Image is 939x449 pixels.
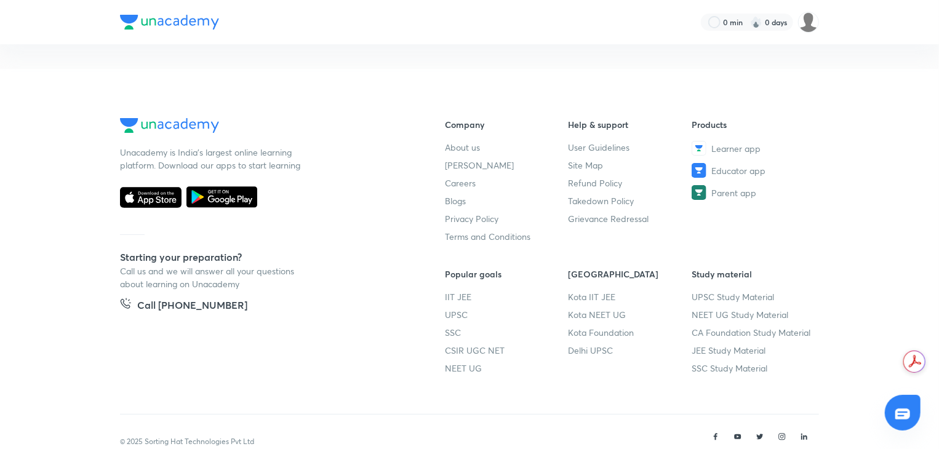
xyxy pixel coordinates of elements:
[569,212,692,225] a: Grievance Redressal
[692,362,815,375] a: SSC Study Material
[569,141,692,154] a: User Guidelines
[569,177,692,189] a: Refund Policy
[445,177,476,189] span: Careers
[798,12,819,33] img: Sakshi
[692,326,815,339] a: CA Foundation Study Material
[445,326,569,339] a: SSC
[711,164,765,177] span: Educator app
[445,212,569,225] a: Privacy Policy
[692,290,815,303] a: UPSC Study Material
[711,186,756,199] span: Parent app
[569,159,692,172] a: Site Map
[569,326,692,339] a: Kota Foundation
[569,308,692,321] a: Kota NEET UG
[750,16,762,28] img: streak
[692,185,815,200] a: Parent app
[445,194,569,207] a: Blogs
[445,290,569,303] a: IIT JEE
[445,362,569,375] a: NEET UG
[692,141,815,156] a: Learner app
[445,118,569,131] h6: Company
[711,142,761,155] span: Learner app
[120,118,219,133] img: Company Logo
[692,185,706,200] img: Parent app
[445,308,569,321] a: UPSC
[569,290,692,303] a: Kota IIT JEE
[445,141,569,154] a: About us
[120,118,406,136] a: Company Logo
[692,344,815,357] a: JEE Study Material
[120,15,219,30] img: Company Logo
[569,118,692,131] h6: Help & support
[445,268,569,280] h6: Popular goals
[120,146,305,172] p: Unacademy is India’s largest online learning platform. Download our apps to start learning
[120,250,406,264] h5: Starting your preparation?
[569,194,692,207] a: Takedown Policy
[445,230,569,243] a: Terms and Conditions
[120,436,254,447] p: © 2025 Sorting Hat Technologies Pvt Ltd
[692,118,815,131] h6: Products
[120,264,305,290] p: Call us and we will answer all your questions about learning on Unacademy
[692,268,815,280] h6: Study material
[692,141,706,156] img: Learner app
[137,298,247,315] h5: Call [PHONE_NUMBER]
[692,163,815,178] a: Educator app
[120,298,247,315] a: Call [PHONE_NUMBER]
[445,344,569,357] a: CSIR UGC NET
[445,177,569,189] a: Careers
[569,268,692,280] h6: [GEOGRAPHIC_DATA]
[692,163,706,178] img: Educator app
[569,344,692,357] a: Delhi UPSC
[692,308,815,321] a: NEET UG Study Material
[445,159,569,172] a: [PERSON_NAME]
